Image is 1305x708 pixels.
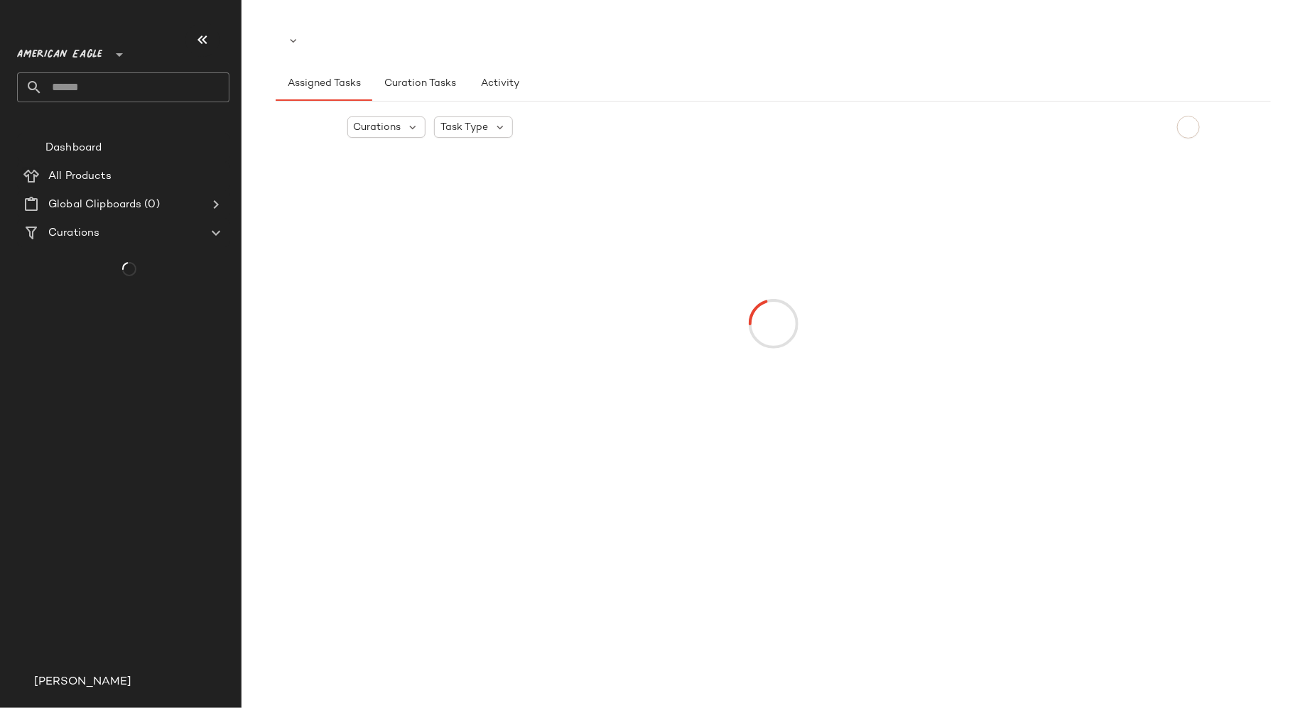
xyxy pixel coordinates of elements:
[48,197,141,213] span: Global Clipboards
[440,120,488,135] span: Task Type
[141,197,159,213] span: (0)
[17,38,102,64] span: American Eagle
[45,140,102,156] span: Dashboard
[34,674,131,691] span: [PERSON_NAME]
[354,120,401,135] span: Curations
[287,78,361,89] span: Assigned Tasks
[48,225,99,241] span: Curations
[384,78,456,89] span: Curation Tasks
[48,168,112,185] span: All Products
[480,78,519,89] span: Activity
